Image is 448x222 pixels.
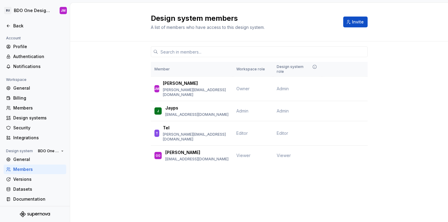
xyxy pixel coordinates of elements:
[4,7,11,14] div: BU
[165,105,178,111] p: Jayps
[4,123,66,133] a: Security
[13,135,64,141] div: Integrations
[236,153,250,158] span: Viewer
[165,112,229,117] p: [EMAIL_ADDRESS][DOMAIN_NAME]
[4,155,66,164] a: General
[236,131,248,136] span: Editor
[13,105,64,111] div: Members
[277,130,288,136] span: Editor
[13,166,64,172] div: Members
[4,62,66,71] a: Notifications
[4,52,66,61] a: Authentication
[20,211,50,217] svg: Supernova Logo
[13,85,64,91] div: General
[233,62,273,77] th: Workspace role
[13,196,64,202] div: Documentation
[4,76,29,83] div: Workspace
[151,25,265,30] span: A list of members who have access to this design system.
[4,194,66,204] a: Documentation
[4,35,23,42] div: Account
[13,44,64,50] div: Profile
[13,125,64,131] div: Security
[163,132,229,142] p: [PERSON_NAME][EMAIL_ADDRESS][DOMAIN_NAME]
[13,156,64,162] div: General
[13,176,64,182] div: Versions
[236,86,250,91] span: Owner
[163,125,170,131] p: Tel
[13,23,64,29] div: Back
[165,157,229,162] p: [EMAIL_ADDRESS][DOMAIN_NAME]
[352,19,364,25] span: Invite
[154,86,159,92] div: JM
[4,184,66,194] a: Datasets
[4,174,66,184] a: Versions
[236,108,248,113] span: Admin
[156,153,160,159] div: GG
[13,186,64,192] div: Datasets
[158,46,368,57] input: Search in members...
[4,133,66,143] a: Integrations
[163,88,229,97] p: [PERSON_NAME][EMAIL_ADDRESS][DOMAIN_NAME]
[4,103,66,113] a: Members
[4,42,66,51] a: Profile
[277,153,291,159] span: Viewer
[4,165,66,174] a: Members
[157,108,159,114] div: J
[277,64,318,74] div: Design system role
[4,93,66,103] a: Billing
[151,14,336,23] h2: Design system members
[61,8,66,13] div: JM
[163,80,198,86] p: [PERSON_NAME]
[4,83,66,93] a: General
[14,8,52,14] div: BDO One Design System
[343,17,368,27] button: Invite
[4,147,35,155] div: Design system
[1,4,69,17] button: BUBDO One Design SystemJM
[13,54,64,60] div: Authentication
[277,108,289,114] span: Admin
[151,62,233,77] th: Member
[13,95,64,101] div: Billing
[13,63,64,69] div: Notifications
[165,150,200,156] p: [PERSON_NAME]
[277,86,289,92] span: Admin
[156,130,158,136] div: T
[13,115,64,121] div: Design systems
[38,149,59,153] span: BDO One Design System
[4,113,66,123] a: Design systems
[4,21,66,31] a: Back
